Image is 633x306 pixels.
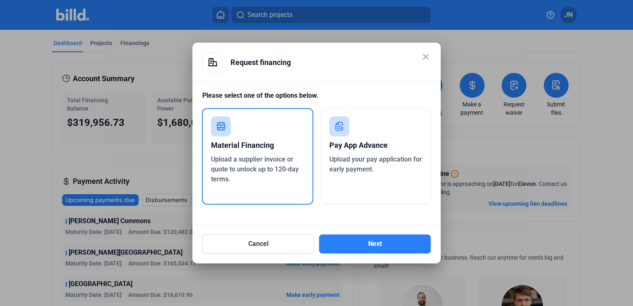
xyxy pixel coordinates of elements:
div: Please select one of the options below. [202,91,431,108]
div: Request financing [230,53,431,72]
button: Cancel [202,234,314,253]
span: Upload your pay application for early payment. [329,155,422,173]
mat-icon: close [421,52,431,62]
div: Pay App Advance [329,136,422,154]
span: Upload a supplier invoice or quote to unlock up to 120-day terms. [211,155,299,183]
button: Next [319,234,431,253]
div: Material Financing [211,136,304,154]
